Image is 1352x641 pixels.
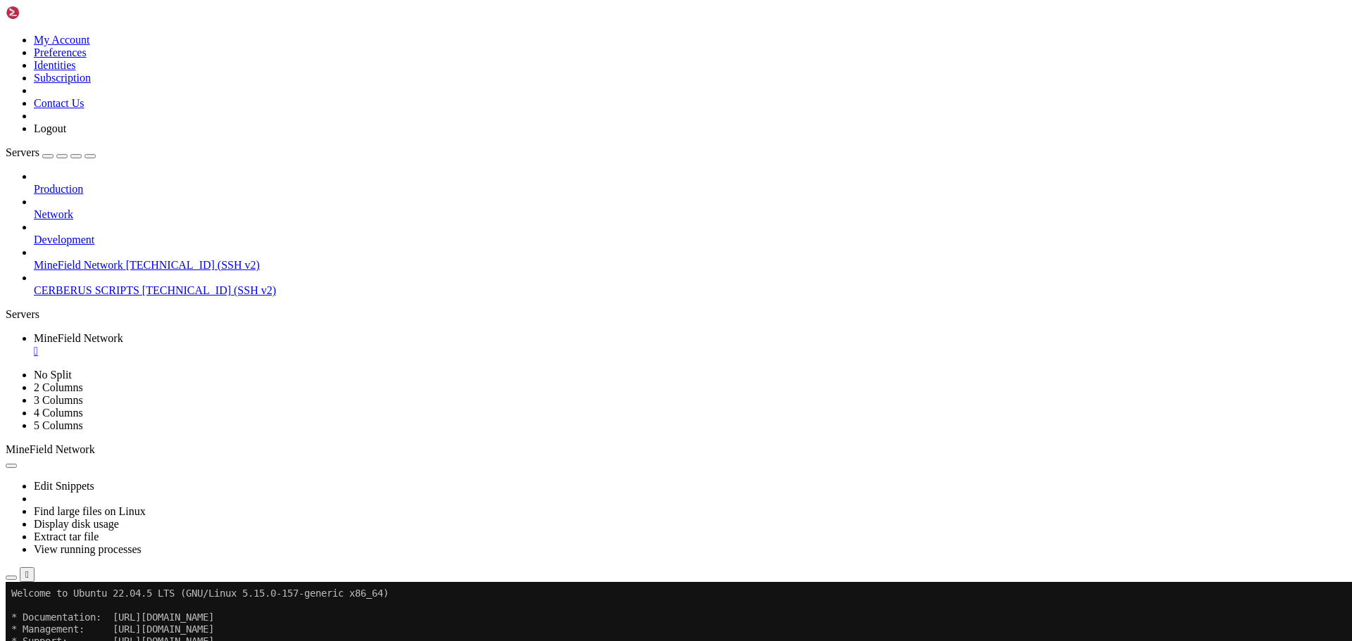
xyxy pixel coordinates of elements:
a: My Account [34,34,90,46]
a: Development [34,234,1346,246]
span: CERBERUS SCRIPTS [34,284,139,296]
img: Shellngn [6,6,87,20]
x-row: Usage of /: 9.7% of 116.12GB Users logged in: 1 [6,113,1169,125]
a: MineField Network [34,332,1346,357]
a: View running processes [34,543,142,555]
a: Find large files on Linux [34,505,146,517]
span: [TECHNICAL_ID] (SSH v2) [142,284,276,296]
x-row: * Strictly confined Kubernetes makes edge and IoT secure. Learn how MicroK8s [6,161,1169,173]
li: Production [34,170,1346,196]
a: No Split [34,369,72,381]
x-row: * Documentation: [URL][DOMAIN_NAME] [6,30,1169,42]
li: MineField Network [TECHNICAL_ID] (SSH v2) [34,246,1346,272]
a: Display disk usage [34,518,119,530]
a: Network [34,208,1346,221]
x-row: Enable ESM Apps to receive additional future security updates. [6,281,1169,293]
x-row: Swap usage: 0% [6,137,1169,149]
a: Contact Us [34,97,84,109]
span: Development [34,234,94,246]
a:  [34,345,1346,357]
x-row: root@ubuntu:~# [6,341,1169,353]
x-row: See [URL][DOMAIN_NAME] or run: sudo pro status [6,293,1169,305]
x-row: System information as of [DATE] [6,77,1169,89]
x-row: Memory usage: 89% IPv4 address for ens6: [TECHNICAL_ID] [6,125,1169,137]
x-row: 12 updates can be applied immediately. [6,245,1169,257]
a: Servers [6,146,96,158]
span: [TECHNICAL_ID] (SSH v2) [126,259,260,271]
li: Network [34,196,1346,221]
span: MineField Network [34,259,123,271]
a: Logout [34,122,66,134]
div:  [25,569,29,580]
x-row: Expanded Security Maintenance for Applications is not enabled. [6,221,1169,233]
a: 5 Columns [34,419,83,431]
a: Identities [34,59,76,71]
a: MineField Network [TECHNICAL_ID] (SSH v2) [34,259,1346,272]
a: Extract tar file [34,531,99,542]
li: Development [34,221,1346,246]
a: Production [34,183,1346,196]
x-row: just raised the bar for easy, resilient and secure K8s cluster deployment. [6,173,1169,185]
x-row: * Management: [URL][DOMAIN_NAME] [6,42,1169,53]
x-row: To see these additional updates run: apt list --upgradable [6,257,1169,269]
span: Production [34,183,83,195]
x-row: Welcome to Ubuntu 22.04.5 LTS (GNU/Linux 5.15.0-157-generic x86_64) [6,6,1169,18]
a: 2 Columns [34,381,83,393]
div: Servers [6,308,1346,321]
x-row: Last login: [DATE] from [TECHNICAL_ID] [6,329,1169,341]
div: (15, 28) [94,341,100,353]
span: MineField Network [34,332,123,344]
button:  [20,567,35,582]
a: 3 Columns [34,394,83,406]
a: CERBERUS SCRIPTS [TECHNICAL_ID] (SSH v2) [34,284,1346,297]
span: Servers [6,146,39,158]
span: Network [34,208,73,220]
a: Subscription [34,72,91,84]
x-row: System load: 0.45 Processes: 124 [6,101,1169,113]
x-row: [URL][DOMAIN_NAME] [6,197,1169,209]
span: MineField Network [6,443,95,455]
li: CERBERUS SCRIPTS [TECHNICAL_ID] (SSH v2) [34,272,1346,297]
x-row: * Support: [URL][DOMAIN_NAME] [6,53,1169,65]
a: 4 Columns [34,407,83,419]
a: Preferences [34,46,87,58]
a: Edit Snippets [34,480,94,492]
